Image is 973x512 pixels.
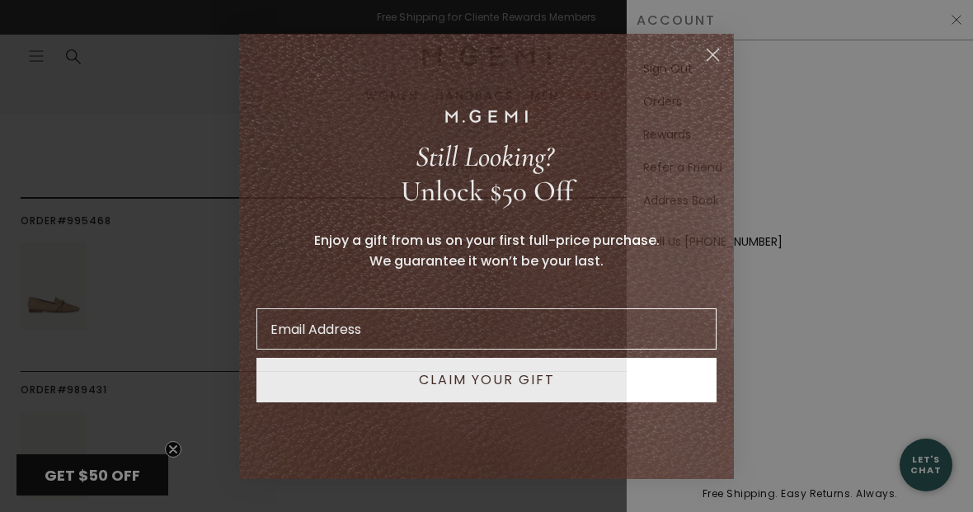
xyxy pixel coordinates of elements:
span: Enjoy a gift from us on your first full-price purchase. We guarantee it won’t be your last. [314,231,660,270]
button: Close dialog [698,40,727,69]
span: Unlock $50 Off [401,174,573,209]
img: M.GEMI [445,110,528,123]
span: Still Looking? [416,139,553,174]
input: Email Address [256,308,717,350]
button: CLAIM YOUR GIFT [256,358,717,402]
